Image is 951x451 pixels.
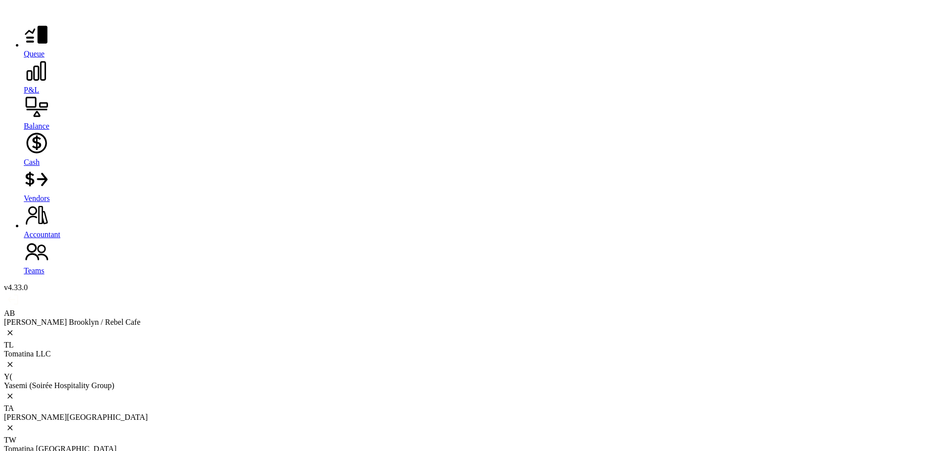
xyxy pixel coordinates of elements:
[24,239,947,275] a: Teams
[4,404,947,413] div: TA
[24,230,60,239] span: Accountant
[24,194,50,202] span: Vendors
[24,158,40,166] span: Cash
[24,167,947,203] a: Vendors
[4,413,947,422] div: [PERSON_NAME][GEOGRAPHIC_DATA]
[4,283,947,292] div: v 4.33.0
[4,436,947,445] div: TW
[24,22,947,58] a: Queue
[4,350,947,358] div: Tomatina LLC
[24,50,45,58] span: Queue
[24,86,39,94] span: P&L
[4,341,947,350] div: TL
[24,266,45,275] span: Teams
[4,381,947,390] div: Yasemi (Soirée Hospitality Group)
[4,309,947,318] div: AB
[24,131,947,167] a: Cash
[4,372,947,381] div: Y(
[24,95,947,131] a: Balance
[24,122,50,130] span: Balance
[4,318,947,327] div: [PERSON_NAME] Brooklyn / Rebel Cafe
[24,203,947,239] a: Accountant
[24,58,947,95] a: P&L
